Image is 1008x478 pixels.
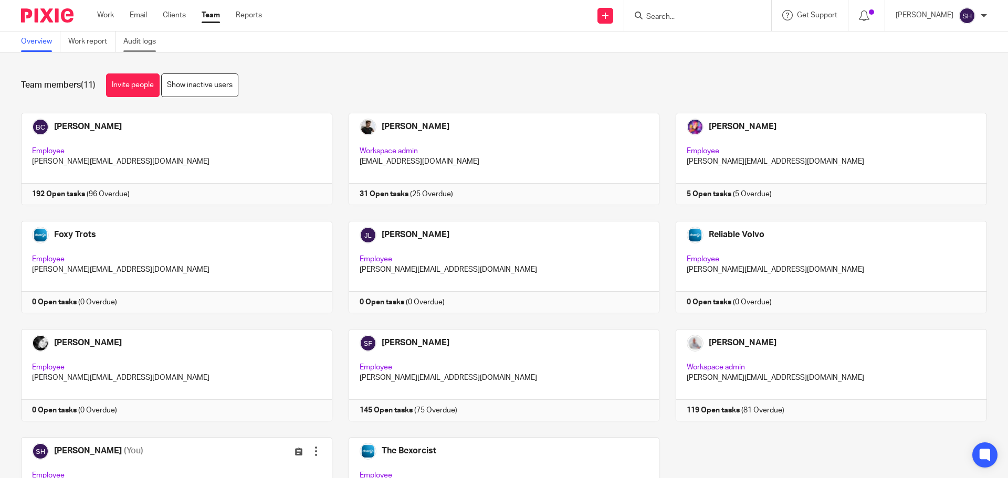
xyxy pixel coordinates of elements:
[106,73,160,97] a: Invite people
[959,7,975,24] img: svg%3E
[161,73,238,97] a: Show inactive users
[123,31,164,52] a: Audit logs
[896,10,953,20] p: [PERSON_NAME]
[68,31,115,52] a: Work report
[236,10,262,20] a: Reports
[163,10,186,20] a: Clients
[81,81,96,89] span: (11)
[21,8,73,23] img: Pixie
[797,12,837,19] span: Get Support
[645,13,740,22] input: Search
[21,80,96,91] h1: Team members
[202,10,220,20] a: Team
[97,10,114,20] a: Work
[21,31,60,52] a: Overview
[130,10,147,20] a: Email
